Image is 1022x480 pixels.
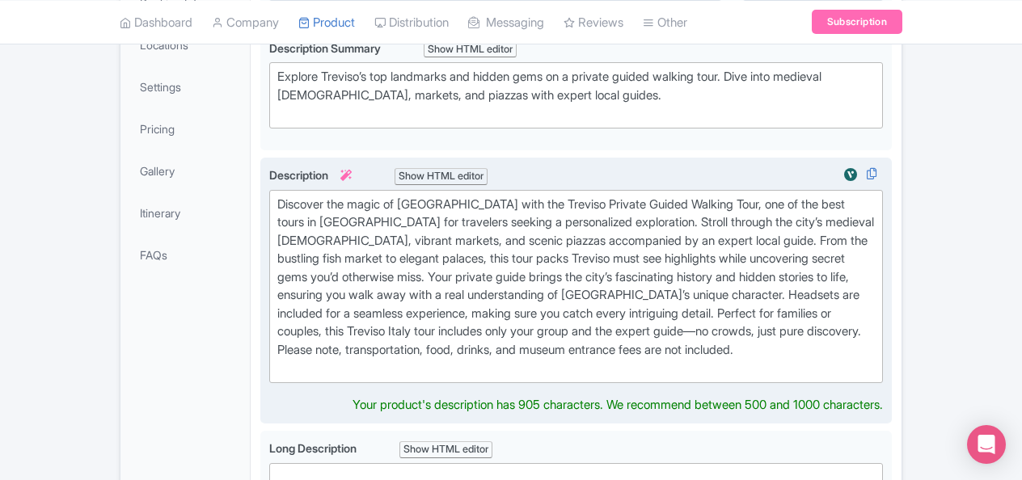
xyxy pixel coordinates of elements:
a: FAQs [124,237,247,273]
a: Locations [124,27,247,63]
div: Explore Treviso’s top landmarks and hidden gems on a private guided walking tour. Dive into medie... [277,68,875,123]
span: Description Summary [269,41,383,55]
div: Open Intercom Messenger [967,425,1006,464]
a: Pricing [124,111,247,147]
div: Show HTML editor [399,441,492,458]
div: Discover the magic of [GEOGRAPHIC_DATA] with the Treviso Private Guided Walking Tour, one of the ... [277,196,875,377]
img: viator-review-widget-01-363d65f17b203e82e80c83508294f9cc.svg [841,166,860,183]
a: Settings [124,69,247,105]
div: Show HTML editor [395,168,488,185]
div: Show HTML editor [424,41,517,58]
span: Long Description [269,441,359,455]
div: Your product's description has 905 characters. We recommend between 500 and 1000 characters. [353,396,883,415]
span: Description [269,168,354,182]
a: Gallery [124,153,247,189]
a: Itinerary [124,195,247,231]
a: Subscription [812,10,902,34]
